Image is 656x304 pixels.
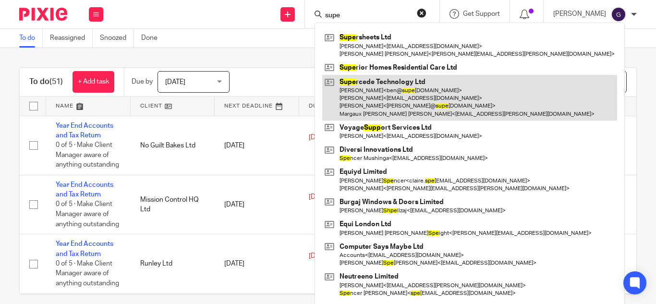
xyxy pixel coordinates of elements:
span: [DATE] [309,194,329,200]
span: 0 of 5 · Make Client Manager aware of anything outstanding [56,142,119,168]
input: Search [324,12,411,20]
a: Reassigned [50,29,93,48]
a: Year End Accounts and Tax Return [56,182,113,198]
a: Year End Accounts and Tax Return [56,241,113,257]
td: [DATE] [215,116,299,175]
span: 0 of 5 · Make Client Manager aware of anything outstanding [56,201,119,228]
a: To do [19,29,43,48]
td: Mission Control HQ Ltd [131,175,215,234]
a: Snoozed [100,29,134,48]
p: Due by [132,77,153,86]
a: Year End Accounts and Tax Return [56,122,113,139]
a: Done [141,29,165,48]
img: svg%3E [611,7,626,22]
span: 0 of 5 · Make Client Manager aware of anything outstanding [56,260,119,287]
a: + Add task [73,71,114,93]
span: Get Support [463,11,500,17]
p: [PERSON_NAME] [553,9,606,19]
td: No Guilt Bakes Ltd [131,116,215,175]
button: Clear [417,8,426,18]
h1: To do [29,77,63,87]
img: Pixie [19,8,67,21]
span: (51) [49,78,63,85]
span: [DATE] [309,134,329,141]
td: [DATE] [215,175,299,234]
span: [DATE] [309,253,329,259]
td: Runley Ltd [131,234,215,293]
td: [DATE] [215,234,299,293]
span: [DATE] [165,79,185,85]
